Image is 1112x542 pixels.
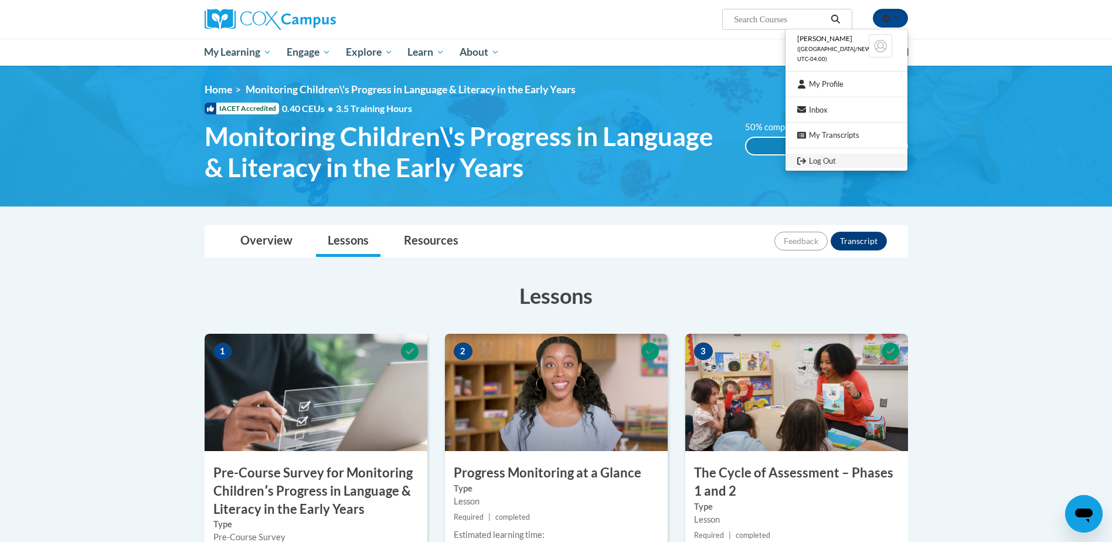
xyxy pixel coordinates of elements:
span: 0.40 CEUs [282,102,336,115]
a: Engage [279,39,338,66]
span: 3.5 Training Hours [336,103,412,114]
span: 3 [694,343,713,360]
a: My Learning [197,39,280,66]
a: Lessons [316,226,380,257]
span: [PERSON_NAME] [797,34,852,43]
h3: Progress Monitoring at a Glance [445,464,668,482]
a: Cox Campus [205,9,427,30]
h3: Pre-Course Survey for Monitoring Childrenʹs Progress in Language & Literacy in the Early Years [205,464,427,518]
span: About [460,45,499,59]
span: 1 [213,343,232,360]
label: Type [213,518,419,531]
img: Cox Campus [205,9,336,30]
div: Lesson [454,495,659,508]
a: Logout [785,154,907,168]
span: Engage [287,45,331,59]
a: Overview [229,226,304,257]
label: Type [694,500,899,513]
button: Search [827,12,844,26]
span: Monitoring Children\'s Progress in Language & Literacy in the Early Years [246,83,576,96]
img: Course Image [445,334,668,451]
span: | [729,531,731,540]
span: Required [454,513,484,521]
a: Explore [338,39,400,66]
span: 2 [454,343,472,360]
span: completed [495,513,530,521]
div: Lesson [694,513,899,526]
span: | [488,513,491,521]
div: Estimated learning time: [454,529,659,541]
span: My Learning [204,45,271,59]
h3: Lessons [205,281,908,310]
img: Learner Profile Avatar [869,34,892,57]
span: Monitoring Children\'s Progress in Language & Literacy in the Early Years [205,121,728,183]
a: Home [205,83,232,96]
a: My Transcripts [785,128,907,143]
a: Learn [400,39,452,66]
span: Required [694,531,724,540]
span: Explore [346,45,393,59]
button: Account Settings [873,9,908,28]
h3: The Cycle of Assessment – Phases 1 and 2 [685,464,908,500]
span: ([GEOGRAPHIC_DATA]/New_York UTC-04:00) [797,46,889,62]
label: Type [454,482,659,495]
input: Search Courses [733,12,827,26]
div: 50% complete [746,138,827,154]
a: Resources [392,226,470,257]
a: Inbox [785,103,907,117]
img: Course Image [685,334,908,451]
img: Course Image [205,334,427,451]
button: Transcript [831,232,887,250]
div: Main menu [187,39,926,66]
span: IACET Accredited [205,103,279,114]
label: 50% complete [745,121,812,134]
button: Feedback [774,232,828,250]
span: • [328,103,333,114]
span: Learn [407,45,444,59]
a: My Profile [785,77,907,92]
a: About [452,39,507,66]
iframe: Button to launch messaging window [1065,495,1103,533]
span: completed [736,531,770,540]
